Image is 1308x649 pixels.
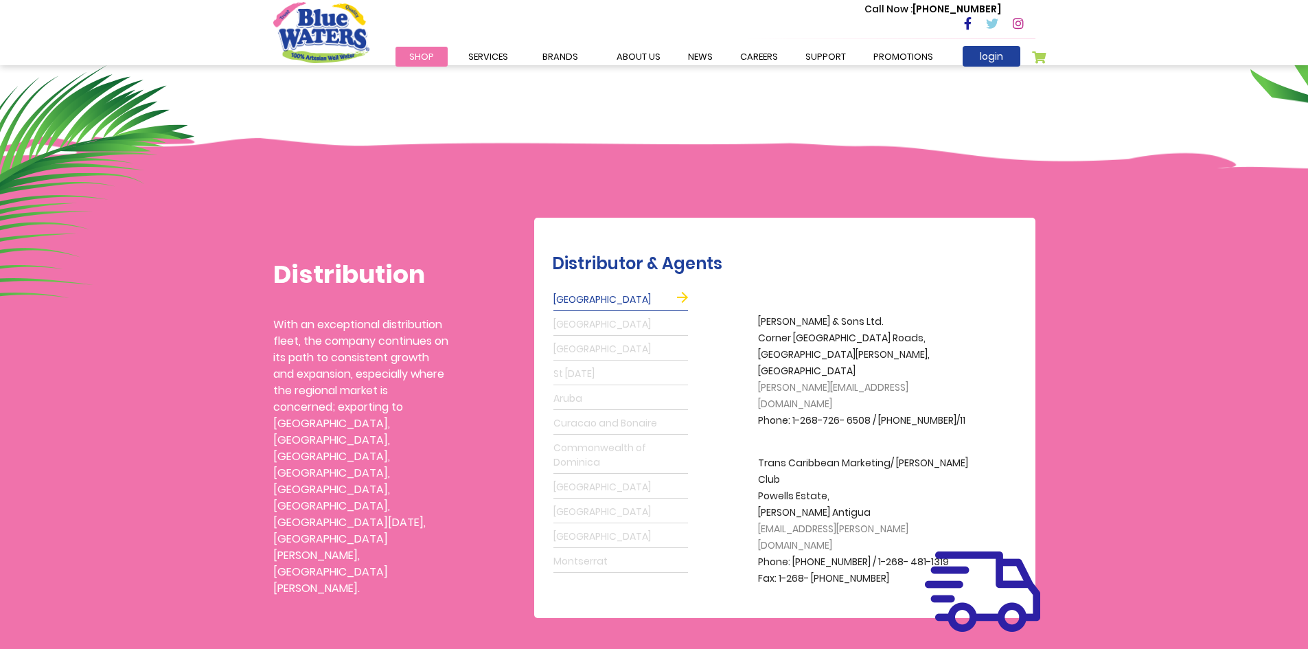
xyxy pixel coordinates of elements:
p: Trans Caribbean Marketing/ [PERSON_NAME] Club Powells Estate, [PERSON_NAME] Antigua Phone: [PHONE... [758,455,978,587]
span: Brands [542,50,578,63]
span: [PERSON_NAME][EMAIL_ADDRESS][DOMAIN_NAME] [758,380,908,411]
a: St [DATE] [553,363,688,385]
a: store logo [273,2,369,62]
p: [PHONE_NUMBER] [864,2,1001,16]
a: Promotions [860,47,947,67]
span: Shop [409,50,434,63]
a: about us [603,47,674,67]
a: [GEOGRAPHIC_DATA] [553,526,688,548]
a: support [792,47,860,67]
a: Commonwealth of Dominica [553,437,688,474]
a: [GEOGRAPHIC_DATA] [553,501,688,523]
a: careers [726,47,792,67]
a: [GEOGRAPHIC_DATA] [553,477,688,499]
a: Curacao and Bonaire [553,413,688,435]
a: [GEOGRAPHIC_DATA] [553,314,688,336]
span: Call Now : [864,2,913,16]
a: [GEOGRAPHIC_DATA] [553,339,688,361]
a: News [674,47,726,67]
span: [EMAIL_ADDRESS][PERSON_NAME][DOMAIN_NAME] [758,522,908,552]
h2: Distributor & Agents [552,254,1029,274]
span: Services [468,50,508,63]
a: Montserrat [553,551,688,573]
h1: Distribution [273,260,448,289]
p: [PERSON_NAME] & Sons Ltd. Corner [GEOGRAPHIC_DATA] Roads, [GEOGRAPHIC_DATA][PERSON_NAME], [GEOGRA... [758,314,978,429]
a: login [963,46,1020,67]
a: [GEOGRAPHIC_DATA] [553,289,688,311]
p: With an exceptional distribution fleet, the company continues on its path to consistent growth an... [273,317,448,597]
a: Aruba [553,388,688,410]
